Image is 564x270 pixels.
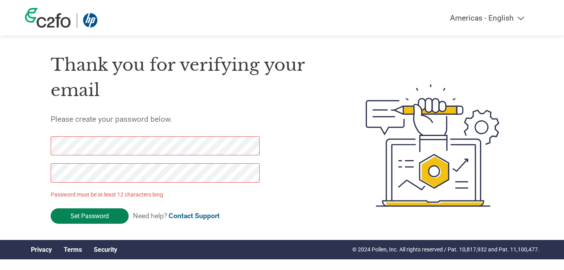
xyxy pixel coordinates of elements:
[51,115,329,124] h5: Please create your password below.
[352,245,539,254] p: © 2024 Pollen, Inc. All rights reserved / Pat. 10,817,932 and Pat. 11,100,477.
[83,13,97,28] img: HP
[94,246,117,253] a: Security
[25,8,71,28] img: c2fo logo
[64,246,82,253] a: Terms
[51,208,129,224] input: Set Password
[51,52,329,103] h1: Thank you for verifying your email
[51,191,262,199] p: Password must be at least 12 characters long
[169,212,220,220] a: Contact Support
[31,246,52,253] a: Privacy
[133,212,220,220] span: Need help?
[351,41,514,250] img: create-password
